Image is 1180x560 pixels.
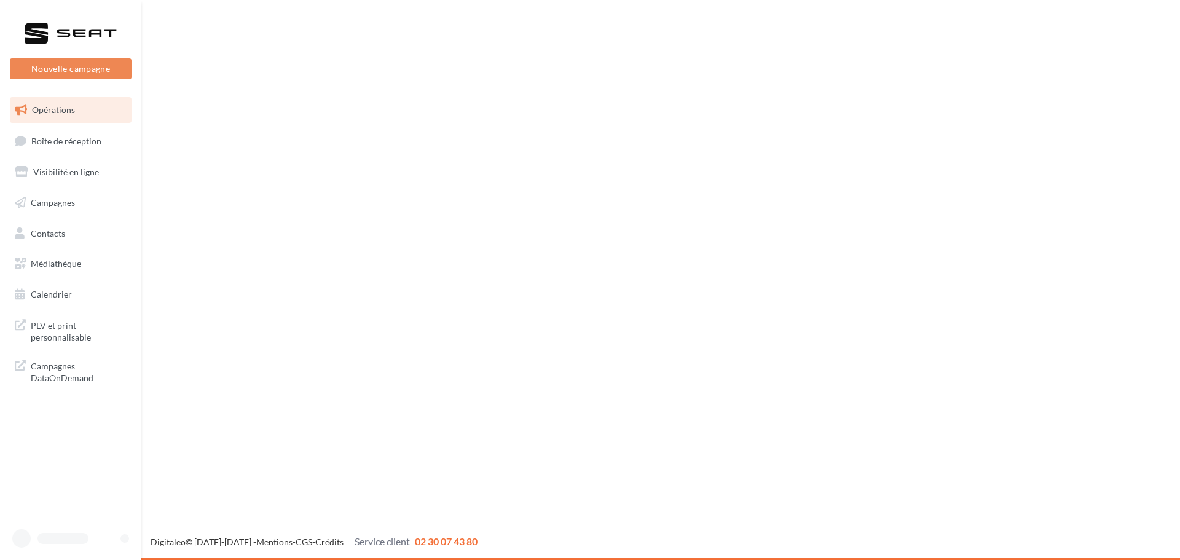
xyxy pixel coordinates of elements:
[7,97,134,123] a: Opérations
[7,221,134,246] a: Contacts
[33,167,99,177] span: Visibilité en ligne
[151,537,186,547] a: Digitaleo
[355,535,410,547] span: Service client
[415,535,478,547] span: 02 30 07 43 80
[7,159,134,185] a: Visibilité en ligne
[31,358,127,384] span: Campagnes DataOnDemand
[31,289,72,299] span: Calendrier
[31,135,101,146] span: Boîte de réception
[31,227,65,238] span: Contacts
[7,190,134,216] a: Campagnes
[151,537,478,547] span: © [DATE]-[DATE] - - -
[315,537,344,547] a: Crédits
[7,312,134,349] a: PLV et print personnalisable
[296,537,312,547] a: CGS
[10,58,132,79] button: Nouvelle campagne
[31,258,81,269] span: Médiathèque
[7,251,134,277] a: Médiathèque
[7,353,134,389] a: Campagnes DataOnDemand
[256,537,293,547] a: Mentions
[31,317,127,344] span: PLV et print personnalisable
[7,282,134,307] a: Calendrier
[31,197,75,208] span: Campagnes
[7,128,134,154] a: Boîte de réception
[32,105,75,115] span: Opérations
